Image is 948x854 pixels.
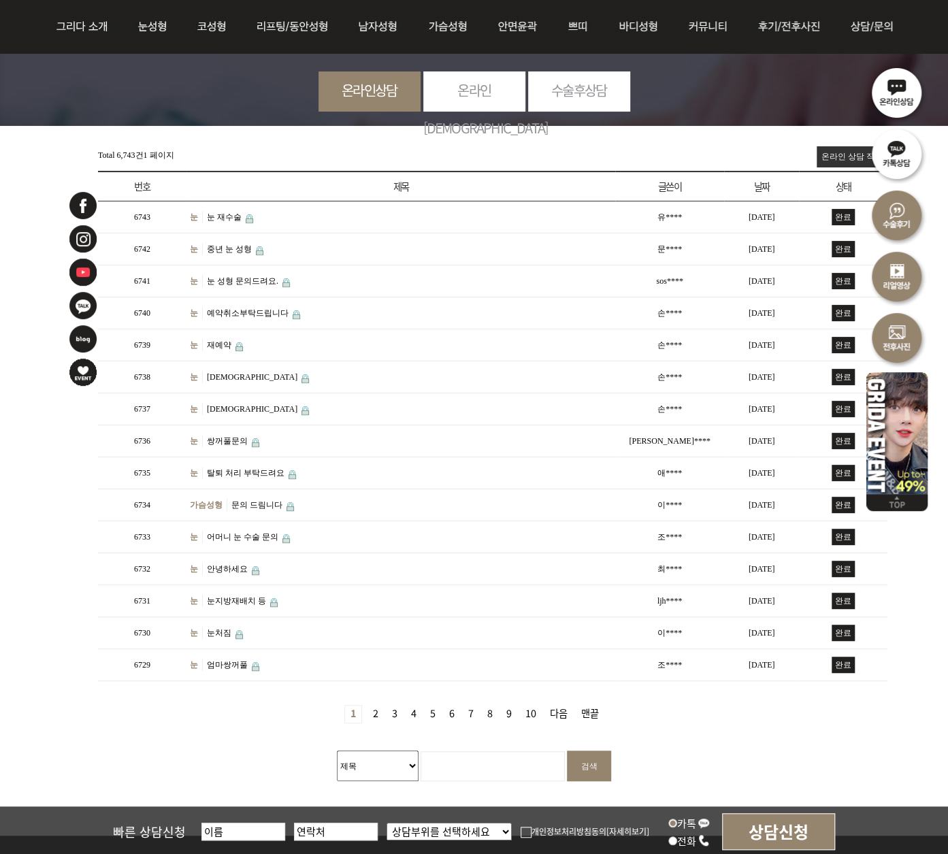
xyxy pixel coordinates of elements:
[544,706,573,723] a: 다음
[98,146,174,161] div: 1 페이지
[832,209,855,225] span: 완료
[289,470,296,479] img: 비밀글
[207,212,242,222] a: 눈 재수술
[724,553,799,585] td: [DATE]
[668,836,677,845] input: 전화
[98,617,186,649] td: 6730
[344,705,362,723] strong: 1
[832,241,855,257] span: 완료
[98,585,186,617] td: 6731
[724,617,799,649] td: [DATE]
[724,233,799,265] td: [DATE]
[520,706,542,723] a: 10
[207,404,297,414] a: [DEMOGRAPHIC_DATA]
[207,596,266,606] a: 눈지방재배치 등
[832,529,855,545] span: 완료
[231,500,282,510] a: 문의 드림니다
[252,662,259,671] img: 비밀글
[98,150,144,160] span: Total 6,743건
[98,171,186,201] th: 번호
[252,438,259,447] img: 비밀글
[866,367,928,494] img: 이벤트
[207,660,248,670] a: 엄마쌍꺼풀
[668,816,710,830] label: 카톡
[367,706,384,723] a: 2
[406,706,422,723] a: 4
[68,324,98,354] img: 네이버블로그
[724,201,799,233] td: [DATE]
[832,401,855,417] span: 완료
[576,706,604,723] a: 맨끝
[724,649,799,681] td: [DATE]
[724,457,799,489] td: [DATE]
[98,393,186,425] td: 6737
[832,433,855,449] span: 완료
[866,306,928,367] img: 수술전후사진
[501,706,517,723] a: 9
[68,191,98,220] img: 페이스북
[207,244,252,254] a: 중년 눈 성형
[724,329,799,361] td: [DATE]
[190,211,203,223] a: 눈
[724,425,799,457] td: [DATE]
[207,276,278,286] a: 눈 성형 문의드려요.
[724,585,799,617] td: [DATE]
[68,257,98,287] img: 유투브
[724,393,799,425] td: [DATE]
[799,171,887,201] th: 상태
[190,531,203,543] a: 눈
[98,233,186,265] td: 6742
[866,494,928,511] img: 위로가기
[521,827,532,838] img: checkbox.png
[68,224,98,254] img: 인스타그램
[521,825,606,837] label: 개인정보처리방침동의
[425,706,441,723] a: 5
[282,278,290,287] img: 비밀글
[98,553,186,585] td: 6732
[98,489,186,521] td: 6734
[293,310,300,319] img: 비밀글
[698,834,710,847] img: call_icon.png
[301,374,309,383] img: 비밀글
[113,823,186,840] span: 빠른 상담신청
[615,171,724,201] th: 글쓴이
[190,563,203,575] a: 눈
[190,467,203,479] a: 눈
[444,706,460,723] a: 6
[832,625,855,641] span: 완료
[98,521,186,553] td: 6733
[98,649,186,681] td: 6729
[724,265,799,297] td: [DATE]
[294,823,378,840] input: 연락처
[246,214,253,223] img: 비밀글
[98,457,186,489] td: 6735
[866,122,928,184] img: 카톡상담
[207,372,297,382] a: [DEMOGRAPHIC_DATA]
[866,61,928,122] img: 온라인상담
[270,598,278,607] img: 비밀글
[68,291,98,321] img: 카카오톡
[190,435,203,447] a: 눈
[528,71,630,109] a: 수술후상담
[463,706,479,723] a: 7
[207,564,248,574] a: 안녕하세요
[190,403,203,415] a: 눈
[207,436,248,446] a: 쌍꺼풀문의
[98,329,186,361] td: 6739
[98,201,186,233] td: 6743
[423,71,525,146] a: 온라인[DEMOGRAPHIC_DATA]
[318,71,421,109] a: 온라인상담
[190,339,203,351] a: 눈
[832,465,855,481] span: 완료
[207,308,289,318] a: 예약취소부탁드립니다
[722,813,835,850] input: 상담신청
[387,706,403,723] a: 3
[832,273,855,289] span: 완료
[832,337,855,353] span: 완료
[207,532,278,542] a: 어머니 눈 수술 문의
[252,566,259,575] img: 비밀글
[301,406,309,415] img: 비밀글
[235,630,243,639] img: 비밀글
[866,245,928,306] img: 리얼영상
[235,342,243,351] img: 비밀글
